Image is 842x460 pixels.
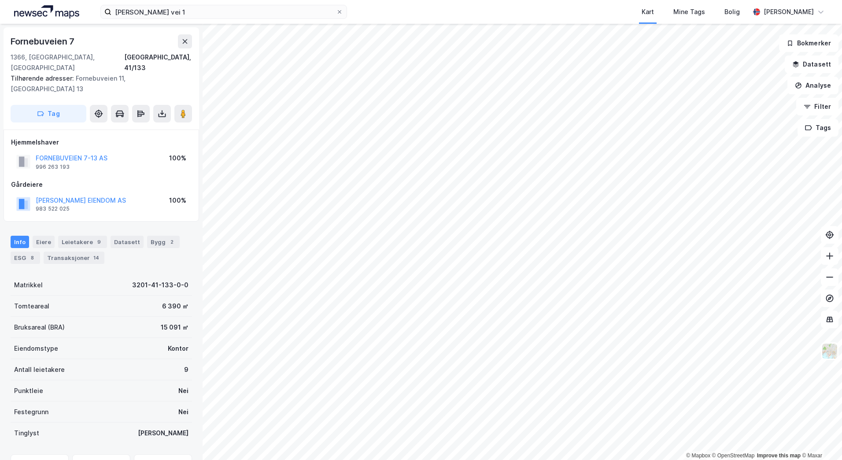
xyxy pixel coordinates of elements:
div: Punktleie [14,386,43,396]
div: 14 [92,253,101,262]
div: [PERSON_NAME] [138,428,188,438]
a: Mapbox [686,453,710,459]
div: Matrikkel [14,280,43,290]
input: Søk på adresse, matrikkel, gårdeiere, leietakere eller personer [111,5,336,19]
div: Info [11,236,29,248]
div: 9 [95,237,103,246]
button: Tags [798,119,838,137]
div: Festegrunn [14,407,48,417]
div: Mine Tags [673,7,705,17]
img: logo.a4113a55bc3d86da70a041830d287a7e.svg [14,5,79,19]
div: Antall leietakere [14,364,65,375]
div: 3201-41-133-0-0 [132,280,188,290]
span: Tilhørende adresser: [11,74,76,82]
div: 100% [169,153,186,163]
div: Tomteareal [14,301,49,312]
div: Gårdeiere [11,179,192,190]
div: Eiendomstype [14,343,58,354]
div: 15 091 ㎡ [161,322,188,333]
div: Kontor [168,343,188,354]
div: 8 [28,253,37,262]
div: 9 [184,364,188,375]
div: Datasett [111,236,144,248]
div: [PERSON_NAME] [764,7,814,17]
div: Kart [642,7,654,17]
a: Improve this map [757,453,801,459]
div: Hjemmelshaver [11,137,192,148]
button: Filter [796,98,838,115]
div: Nei [178,407,188,417]
div: Transaksjoner [44,252,104,264]
a: OpenStreetMap [712,453,755,459]
div: Bygg [147,236,180,248]
div: Bruksareal (BRA) [14,322,65,333]
div: Bolig [724,7,740,17]
button: Tag [11,105,86,122]
iframe: Chat Widget [798,418,842,460]
div: 983 522 025 [36,205,70,212]
button: Bokmerker [779,34,838,52]
div: Eiere [33,236,55,248]
img: Z [821,343,838,360]
div: Kontrollprogram for chat [798,418,842,460]
div: [GEOGRAPHIC_DATA], 41/133 [124,52,192,73]
div: ESG [11,252,40,264]
div: Fornebuveien 7 [11,34,76,48]
div: 1366, [GEOGRAPHIC_DATA], [GEOGRAPHIC_DATA] [11,52,124,73]
div: Nei [178,386,188,396]
div: 6 390 ㎡ [162,301,188,312]
button: Analyse [787,77,838,94]
div: 100% [169,195,186,206]
div: Tinglyst [14,428,39,438]
div: Leietakere [58,236,107,248]
button: Datasett [785,56,838,73]
div: 2 [167,237,176,246]
div: Fornebuveien 11, [GEOGRAPHIC_DATA] 13 [11,73,185,94]
div: 996 263 193 [36,163,70,171]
